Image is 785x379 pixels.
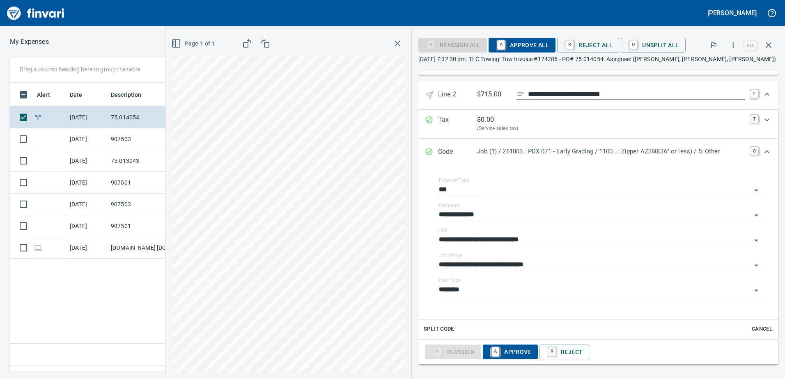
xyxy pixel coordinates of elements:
h5: [PERSON_NAME] [707,9,757,17]
p: $ 0.00 [477,115,494,125]
td: 907501 [108,172,181,194]
div: Expand [418,139,778,166]
button: Page 1 of 1 [170,36,218,51]
span: Cancel [751,324,773,334]
span: Split transaction [34,114,42,120]
a: 2 [750,89,758,98]
span: Online transaction [34,245,42,250]
div: Expand [418,166,778,339]
span: Reject All [564,38,613,52]
a: esc [744,41,757,50]
a: R [566,40,574,49]
div: Reassign [425,348,481,355]
a: A [491,347,499,356]
td: 75.014054 [108,107,181,128]
img: Finvari [5,3,67,23]
span: Reject [546,345,583,359]
span: Alert [37,90,61,100]
td: [DATE] [67,194,108,215]
a: A [497,40,505,49]
span: Page 1 of 1 [173,39,215,49]
button: Open [751,185,762,196]
div: Reassign All [418,41,487,48]
span: Description [111,90,152,100]
button: RReject [539,345,589,359]
span: Split Code [424,324,454,334]
p: [DATE] 7:32:30 pm. TLC Towing: Tow Invoice #174286 - PO# 75.014054. Assignee: ([PERSON_NAME], [PE... [418,55,778,63]
label: Expense Type [439,178,469,183]
td: [DATE] [67,172,108,194]
td: [DATE] [67,215,108,237]
label: Job [439,228,448,233]
span: Date [70,90,93,100]
button: Open [751,235,762,246]
span: Approve [489,345,531,359]
button: AApprove All [489,38,555,53]
span: Close invoice [742,35,778,55]
span: Description [111,90,142,100]
button: [PERSON_NAME] [705,7,759,19]
td: [DOMAIN_NAME] [DOMAIN_NAME][URL] WA [108,237,181,259]
p: (Service sales tax) [477,125,745,133]
span: Unsplit All [627,38,679,52]
a: U [629,40,637,49]
button: More [724,36,742,54]
button: Open [751,260,762,271]
div: Expand [418,340,778,364]
label: Job Phase [439,253,462,258]
button: RReject All [557,38,619,53]
span: Alert [37,90,50,100]
button: UUnsplit All [621,38,685,53]
div: Expand [418,81,778,110]
span: Date [70,90,83,100]
nav: breadcrumb [10,37,49,47]
p: $715.00 [477,89,510,100]
div: Expand [418,110,778,138]
td: 907503 [108,194,181,215]
button: Cancel [749,323,775,336]
button: Split Code [422,323,456,336]
p: Code [438,147,477,158]
a: C [750,147,758,155]
p: Tax [438,115,477,133]
td: [DATE] [67,128,108,150]
td: 907501 [108,215,181,237]
td: [DATE] [67,237,108,259]
a: R [548,347,556,356]
p: Job (1) / 261003.: PDX 071 - Early Grading / 1100. .: Zipper AZ360(36" or less) / 5: Other [477,147,745,156]
p: Drag a column heading here to group the table [20,65,140,73]
td: 907503 [108,128,181,150]
button: Open [751,285,762,296]
label: Company [439,203,460,208]
label: Cost Type [439,279,461,283]
p: Line 2 [438,89,477,101]
td: [DATE] [67,150,108,172]
span: Approve All [495,38,549,52]
td: [DATE] [67,107,108,128]
button: Open [751,210,762,221]
button: AApprove [483,345,538,359]
button: Flag [705,36,723,54]
p: My Expenses [10,37,49,47]
td: 75.013043 [108,150,181,172]
a: T [750,115,758,123]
